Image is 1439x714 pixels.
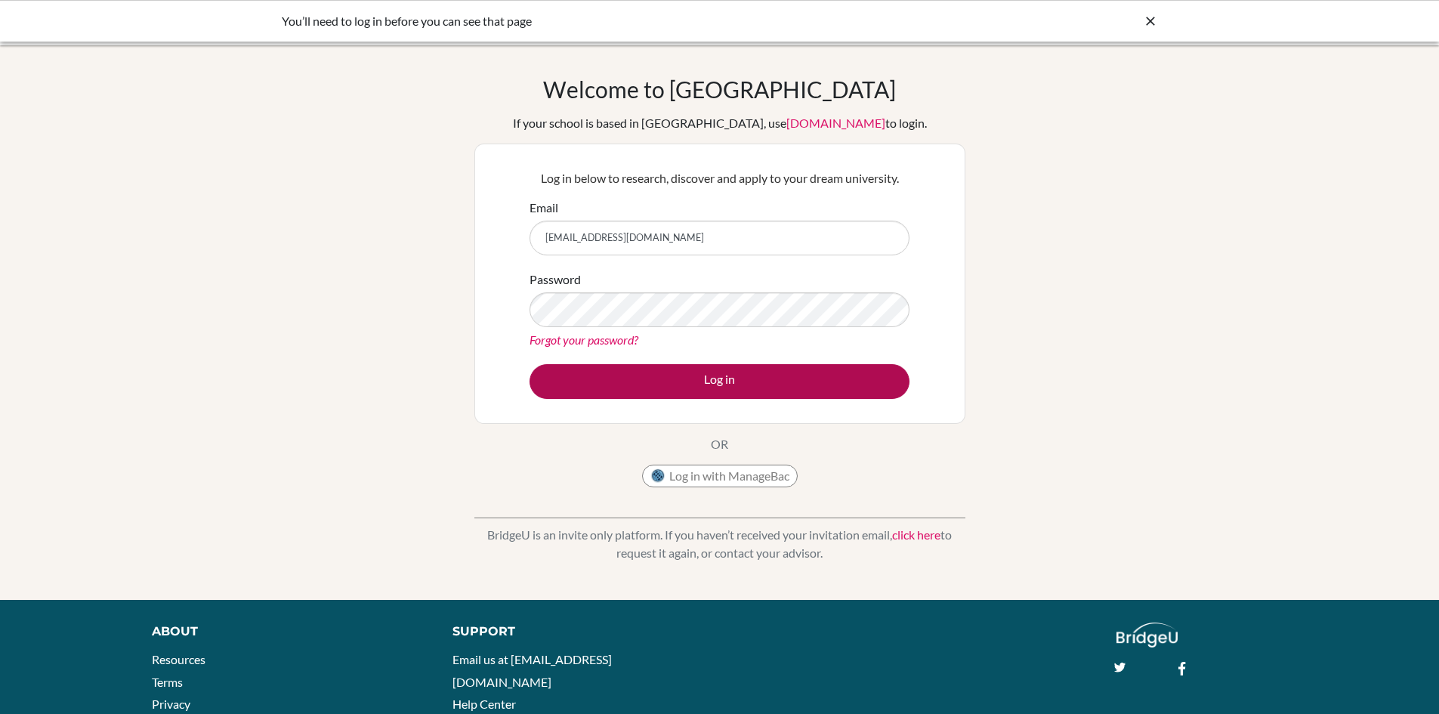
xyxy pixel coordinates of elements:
[282,12,931,30] div: You’ll need to log in before you can see that page
[452,697,516,711] a: Help Center
[152,652,205,666] a: Resources
[152,623,418,641] div: About
[530,332,638,347] a: Forgot your password?
[530,169,909,187] p: Log in below to research, discover and apply to your dream university.
[474,526,965,562] p: BridgeU is an invite only platform. If you haven’t received your invitation email, to request it ...
[452,652,612,689] a: Email us at [EMAIL_ADDRESS][DOMAIN_NAME]
[530,199,558,217] label: Email
[152,697,190,711] a: Privacy
[152,675,183,689] a: Terms
[711,435,728,453] p: OR
[892,527,940,542] a: click here
[543,76,896,103] h1: Welcome to [GEOGRAPHIC_DATA]
[513,114,927,132] div: If your school is based in [GEOGRAPHIC_DATA], use to login.
[786,116,885,130] a: [DOMAIN_NAME]
[642,465,798,487] button: Log in with ManageBac
[530,364,909,399] button: Log in
[530,270,581,289] label: Password
[452,623,702,641] div: Support
[1116,623,1178,648] img: logo_white@2x-f4f0deed5e89b7ecb1c2cc34c3e3d731f90f0f143d5ea2071677605dd97b5244.png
